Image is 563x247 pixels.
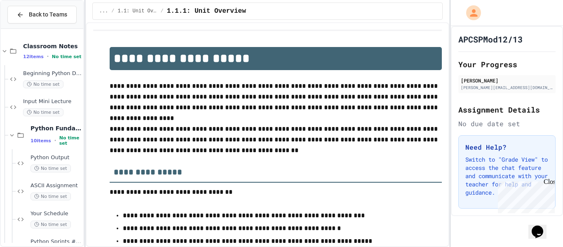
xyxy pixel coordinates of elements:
span: / [111,8,114,14]
p: Switch to "Grade View" to access the chat feature and communicate with your teacher for help and ... [465,155,549,197]
span: Python Sprints #1a [30,238,82,245]
div: My Account [457,3,483,22]
h2: Assignment Details [458,104,556,115]
span: No time set [30,221,71,228]
span: Your Schedule [30,210,82,217]
span: No time set [30,165,71,172]
span: 1.1: Unit Overview [118,8,157,14]
span: Python Fundamentals [30,125,82,132]
span: 1.1.1: Unit Overview [167,6,246,16]
span: No time set [52,54,82,59]
h3: Need Help? [465,142,549,152]
span: • [47,53,49,60]
span: Back to Teams [29,10,67,19]
div: [PERSON_NAME][EMAIL_ADDRESS][DOMAIN_NAME] [461,85,553,91]
span: Input Mini Lecture [23,98,82,105]
iframe: chat widget [495,178,555,213]
span: Python Output [30,154,82,161]
span: No time set [59,135,82,146]
h1: APCSPMod12/13 [458,33,523,45]
div: No due date set [458,119,556,129]
span: / [161,8,164,14]
iframe: chat widget [528,214,555,239]
span: ... [99,8,108,14]
span: • [54,137,56,144]
span: Beginning Python Demo [23,70,82,77]
div: Chat with us now!Close [3,3,57,52]
span: No time set [23,108,63,116]
span: ASCII Assignment [30,182,82,189]
span: No time set [30,193,71,200]
span: 10 items [30,138,51,143]
span: 12 items [23,54,44,59]
h2: Your Progress [458,59,556,70]
button: Back to Teams [7,6,77,24]
div: [PERSON_NAME] [461,77,553,84]
span: No time set [23,80,63,88]
span: Classroom Notes [23,42,82,50]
